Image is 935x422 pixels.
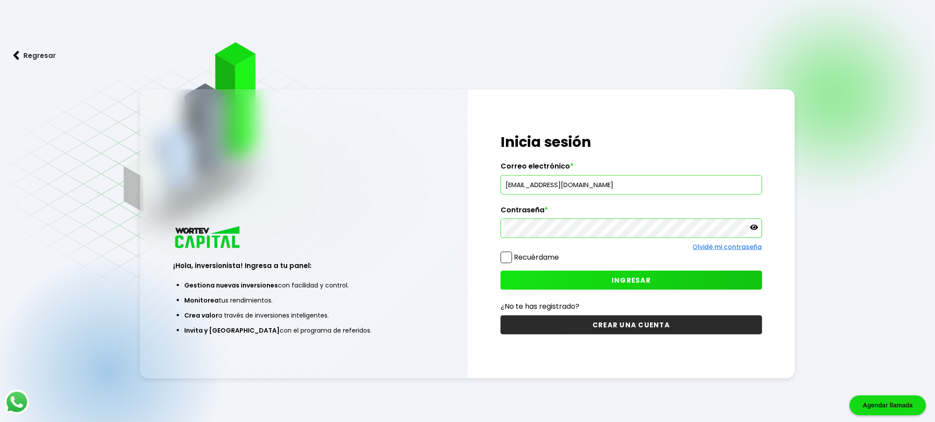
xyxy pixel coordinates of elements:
button: CREAR UNA CUENTA [501,315,762,334]
a: ¿No te has registrado?CREAR UNA CUENTA [501,301,762,334]
input: hola@wortev.capital [505,176,758,194]
label: Contraseña [501,206,762,219]
span: INGRESAR [612,276,651,285]
span: Invita y [GEOGRAPHIC_DATA] [184,326,280,335]
li: con el programa de referidos. [184,323,424,338]
img: logos_whatsapp-icon.242b2217.svg [4,390,29,414]
span: Crea valor [184,311,218,320]
li: tus rendimientos. [184,293,424,308]
p: ¿No te has registrado? [501,301,762,312]
h1: Inicia sesión [501,131,762,153]
img: logo_wortev_capital [173,225,243,251]
label: Correo electrónico [501,162,762,175]
a: Olvidé mi contraseña [693,242,762,251]
li: con facilidad y control. [184,278,424,293]
img: flecha izquierda [13,51,19,60]
div: Agendar llamada [850,395,926,415]
span: Monitorea [184,296,219,305]
button: INGRESAR [501,271,762,290]
label: Recuérdame [514,252,559,262]
li: a través de inversiones inteligentes. [184,308,424,323]
h3: ¡Hola, inversionista! Ingresa a tu panel: [173,261,435,271]
span: Gestiona nuevas inversiones [184,281,278,290]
